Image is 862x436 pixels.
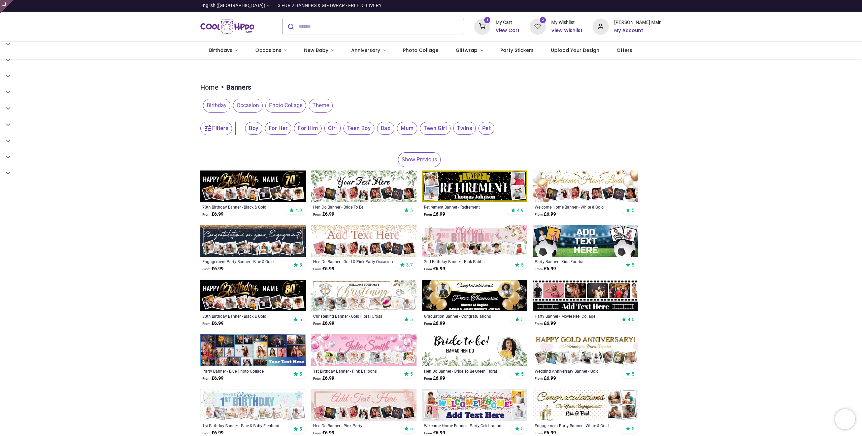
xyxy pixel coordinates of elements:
a: 1 [474,24,490,29]
img: Personalised Christening Banner - Gold Floral Cross - Custom Name & 9 Photo Upload [311,280,417,311]
strong: £ 6.99 [313,266,334,272]
span: 5 [632,426,634,432]
div: Hen Do Banner - Bride To Be [313,204,394,210]
a: View Cart [496,27,520,34]
span: Birthday [203,99,230,112]
img: Personalised Hen Do Banner - Bride To Be Green Floral - Custom Name & 1 Photo Upload [422,334,527,366]
span: Party Stickers [500,47,534,54]
a: English ([GEOGRAPHIC_DATA]) [200,2,270,9]
a: 70th Birthday Banner - Black & Gold [202,204,284,210]
span: Photo Collage [265,99,306,112]
img: Personalised Graduation Banner - Congratulations - Custom Name, Text & 2 Photo Upload [422,280,527,311]
span: Anniversary [351,47,380,54]
span: 4.9 [517,207,524,213]
button: Theme [306,99,333,112]
span: 5 [299,371,302,377]
span: Theme [309,99,333,112]
a: 1st Birthday Banner - Blue & Baby Elephant [202,423,284,428]
span: Giftwrap [456,47,477,54]
span: 5 [410,316,413,322]
li: Banners [219,83,251,92]
img: Personalised Happy Retirement Banner - Retirement - Custom Name & 4 Photo Upload [422,170,527,202]
a: Graduation Banner - Congratulations [424,313,505,319]
img: Personalised Happy 1st Birthday Banner - Blue & Baby Elephant - Custom Name & 9 Photo Upload [200,389,306,421]
strong: £ 6.99 [535,375,556,382]
a: Anniversary [342,42,394,59]
span: 4.9 [295,207,302,213]
h6: My Account [614,27,662,34]
a: Welcome Home Banner - Party Celebration [424,423,505,428]
div: Party Banner - Blue Photo Collage [202,368,284,374]
span: Girl [324,122,341,135]
span: 5 [299,316,302,322]
span: Upload Your Design [551,47,599,54]
strong: £ 6.99 [424,320,445,327]
span: Photo Collage [403,47,438,54]
span: From [535,322,543,325]
div: My Cart [496,19,520,26]
a: Hen Do Banner - Bride To Be Green Floral [424,368,505,374]
a: Occasions [246,42,296,59]
span: Offers [617,47,632,54]
strong: £ 6.99 [535,266,556,272]
img: Personalised Happy 80th Birthday Banner - Black & Gold - Custom Name & 9 Photo Upload [200,280,306,311]
sup: 1 [484,17,491,23]
img: Personalised Party Banner - Movie Reel Collage - 6 Photo Upload [533,280,638,311]
a: Engagement Party Banner - White & Gold [535,423,616,428]
div: Retirement Banner - Retirement [424,204,505,210]
a: Party Banner - Movie Reel Collage [535,313,616,319]
img: Cool Hippo [200,17,254,36]
img: Personalised 1st Birthday Banner - Pink Balloons - Custom Name & 9 Photo Upload [311,334,417,366]
button: Occasion [230,99,263,112]
a: View Wishlist [551,27,583,34]
img: Personalised Welcome Home Banner - White & Gold Balloons - Custom Name & 9 Photo Upload [533,170,638,202]
span: Teen Girl [420,122,451,135]
button: Filters [200,122,232,135]
sup: 2 [540,17,546,23]
span: Occasions [255,47,281,54]
div: Engagement Party Banner - Blue & Gold Congratulations [202,259,284,264]
span: From [535,431,543,435]
span: 5 [521,316,524,322]
span: Teen Boy [343,122,374,135]
a: 2nd Birthday Banner - Pink Rabbit [424,259,505,264]
span: From [313,322,321,325]
span: 5 [632,207,634,213]
span: From [535,213,543,216]
a: Giftwrap [447,42,492,59]
span: Pet [478,122,494,135]
strong: £ 6.99 [202,266,224,272]
a: Hen Do Banner - Gold & Pink Party Occasion [313,259,394,264]
strong: £ 6.99 [313,320,334,327]
span: From [202,431,210,435]
div: Welcome Home Banner - White & Gold Balloons [535,204,616,210]
a: Wedding Anniversary Banner - Gold [535,368,616,374]
span: Occasion [233,99,263,112]
a: Hen Do Banner - Pink Party [313,423,394,428]
strong: £ 6.99 [313,211,334,218]
img: Personalised Hen Do Banner - Bride To Be - 9 Photo Upload [311,170,417,202]
a: 80th Birthday Banner - Black & Gold [202,313,284,319]
img: Personalised Party Banner - Kids Football - Custom Text & 4 Photo Upload [533,225,638,257]
span: From [313,377,321,380]
a: 2 [530,24,546,29]
span: > [219,84,226,91]
div: 3 FOR 2 BANNERS & GIFTWRAP - FREE DELIVERY [278,2,382,9]
span: From [424,377,432,380]
a: Christening Banner - Gold Floral Cross [313,313,394,319]
img: Personalised Engagement Party Banner - White & Gold - 4 Photo Upload [533,389,638,421]
strong: £ 6.99 [202,211,224,218]
strong: £ 6.99 [424,266,445,272]
span: 3.7 [406,262,413,268]
span: Mum [397,122,417,135]
img: Personalised Party Banner - Blue Photo Collage - 23 Photo upload [200,334,306,366]
div: My Wishlist [551,19,583,26]
span: 4.6 [628,316,634,322]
